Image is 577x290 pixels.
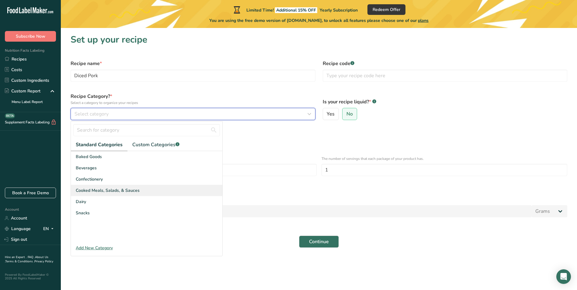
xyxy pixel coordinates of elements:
label: Recipe code [323,60,568,67]
div: Add New Category [71,245,222,251]
span: Yes [327,111,335,117]
span: Standard Categories [76,141,123,148]
input: Search for category [73,124,220,136]
div: Specify the number of servings the recipe makes OR Fix a specific serving weight [71,138,567,144]
span: Dairy [76,199,86,205]
span: You are using the free demo version of [DOMAIN_NAME], to unlock all features please choose one of... [209,17,429,24]
div: Powered By FoodLabelMaker © 2025 All Rights Reserved [5,273,56,280]
a: Privacy Policy [34,259,53,264]
div: Open Intercom Messenger [556,269,571,284]
button: Select category [71,108,315,120]
label: Recipe name [71,60,315,67]
a: FAQ . [28,255,35,259]
a: Hire an Expert . [5,255,26,259]
label: Recipe Category? [71,93,315,105]
span: plans [418,18,429,23]
p: Select a category to organize your recipes [71,100,315,105]
span: Baked Goods [76,154,102,160]
div: Limited Time! [232,6,358,13]
input: Type your serving size here [71,205,532,217]
span: Confectionery [76,176,103,182]
span: Snacks [76,210,90,216]
span: Beverages [76,165,97,171]
div: Custom Report [5,88,40,94]
button: Redeem Offer [367,4,405,15]
p: Add recipe serving size. [71,197,567,203]
input: Type your recipe code here [323,70,568,82]
div: OR [67,180,79,185]
button: Continue [299,236,339,248]
span: Continue [309,238,329,245]
a: Book a Free Demo [5,188,56,198]
span: Additional 15% OFF [275,7,317,13]
div: EN [43,225,56,233]
a: About Us . [5,255,48,264]
span: Cooked Meals, Salads, & Sauces [76,187,140,194]
p: The number of servings that each package of your product has. [322,156,568,161]
span: Redeem Offer [373,6,400,13]
span: No [346,111,353,117]
span: Custom Categories [132,141,179,148]
button: Subscribe Now [5,31,56,42]
label: Is your recipe liquid? [323,98,568,105]
div: BETA [5,113,15,118]
a: Terms & Conditions . [5,259,34,264]
span: Yearly Subscription [320,7,358,13]
div: Define serving size details [71,131,567,138]
h1: Set up your recipe [71,33,567,47]
input: Type your recipe name here [71,70,315,82]
a: Language [5,223,31,234]
span: Select category [75,110,109,118]
span: Subscribe Now [16,33,45,40]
